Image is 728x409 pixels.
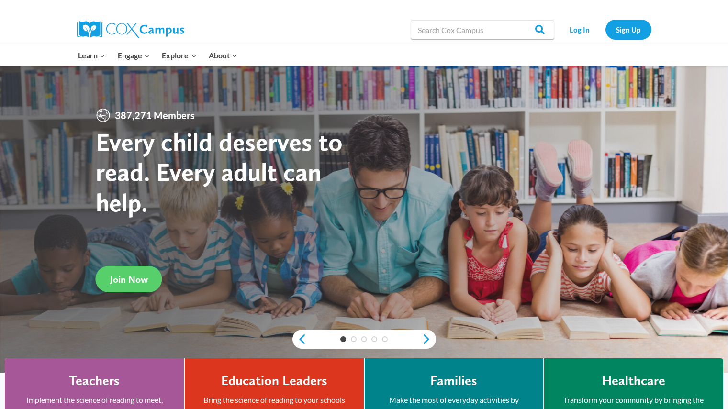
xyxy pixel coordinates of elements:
a: 3 [361,336,367,342]
span: Explore [162,49,196,62]
span: Learn [78,49,105,62]
a: 5 [382,336,388,342]
a: 1 [340,336,346,342]
strong: Every child deserves to read. Every adult can help. [96,126,343,218]
a: 4 [371,336,377,342]
input: Search Cox Campus [411,20,554,39]
span: Join Now [110,274,148,285]
nav: Secondary Navigation [559,20,651,39]
a: 2 [351,336,357,342]
nav: Primary Navigation [72,45,244,66]
span: About [209,49,237,62]
h4: Healthcare [602,373,665,389]
h4: Teachers [69,373,120,389]
a: Sign Up [605,20,651,39]
a: Log In [559,20,601,39]
span: Engage [118,49,150,62]
a: Join Now [96,266,162,292]
h4: Families [430,373,477,389]
img: Cox Campus [77,21,184,38]
h4: Education Leaders [221,373,327,389]
span: 387,271 Members [111,108,199,123]
a: previous [292,333,307,345]
a: next [422,333,436,345]
div: content slider buttons [292,330,436,349]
